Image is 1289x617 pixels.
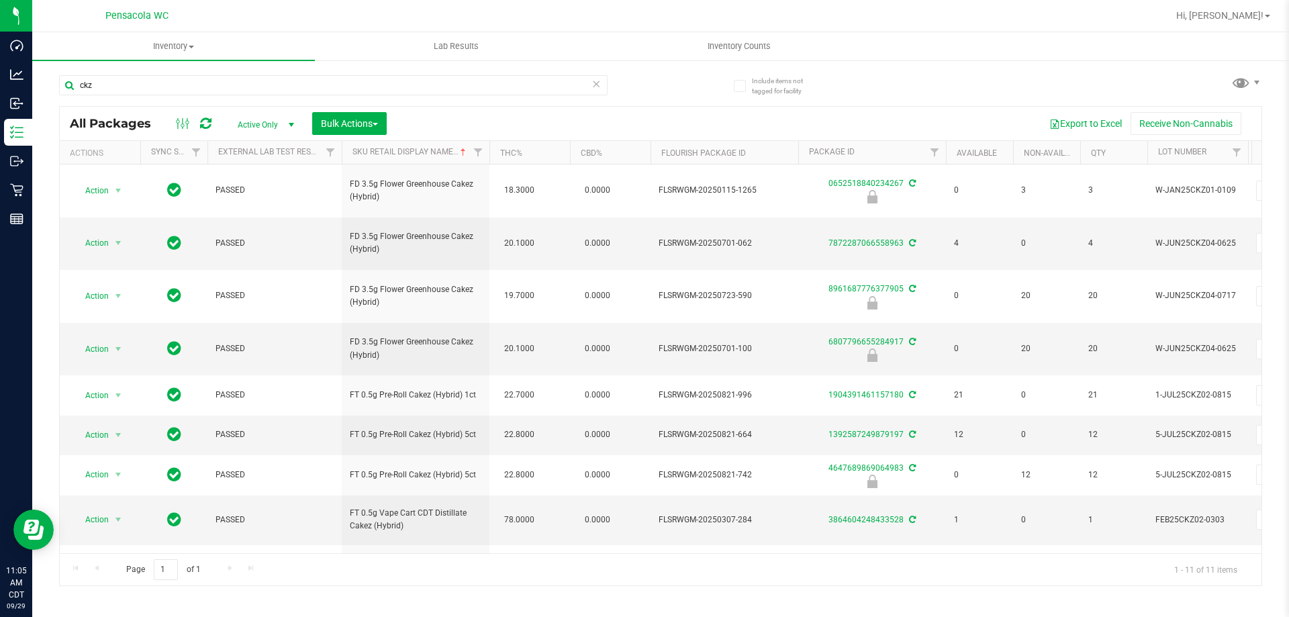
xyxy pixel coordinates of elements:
[1163,559,1248,579] span: 1 - 11 of 11 items
[1131,112,1241,135] button: Receive Non-Cannabis
[70,116,164,131] span: All Packages
[350,469,481,481] span: FT 0.5g Pre-Roll Cakez (Hybrid) 5ct
[659,342,790,355] span: FLSRWGM-20250701-100
[497,510,541,530] span: 78.0000
[796,190,948,203] div: Newly Received
[1021,237,1072,250] span: 0
[1021,389,1072,401] span: 0
[659,428,790,441] span: FLSRWGM-20250821-664
[907,337,916,346] span: Sync from Compliance System
[497,286,541,305] span: 19.7000
[110,340,127,359] span: select
[1021,469,1072,481] span: 12
[1155,237,1240,250] span: W-JUN25CKZ04-0625
[6,565,26,601] p: 11:05 AM CDT
[828,284,904,293] a: 8961687776377905
[73,181,109,200] span: Action
[1155,342,1240,355] span: W-JUN25CKZ04-0625
[350,178,481,203] span: FD 3.5g Flower Greenhouse Cakez (Hybrid)
[73,386,109,405] span: Action
[73,234,109,252] span: Action
[661,148,746,158] a: Flourish Package ID
[659,184,790,197] span: FLSRWGM-20250115-1265
[216,514,334,526] span: PASSED
[105,10,169,21] span: Pensacola WC
[796,475,948,488] div: Newly Received
[167,465,181,484] span: In Sync
[954,389,1005,401] span: 21
[954,237,1005,250] span: 4
[73,287,109,305] span: Action
[954,342,1005,355] span: 0
[796,296,948,310] div: Newly Received
[581,148,602,158] a: CBD%
[578,510,617,530] span: 0.0000
[907,390,916,399] span: Sync from Compliance System
[598,32,880,60] a: Inventory Counts
[10,39,23,52] inline-svg: Dashboard
[1021,428,1072,441] span: 0
[1155,469,1240,481] span: 5-JUL25CKZ02-0815
[110,426,127,444] span: select
[70,148,135,158] div: Actions
[659,237,790,250] span: FLSRWGM-20250701-062
[907,515,916,524] span: Sync from Compliance System
[315,32,598,60] a: Lab Results
[659,289,790,302] span: FLSRWGM-20250723-590
[10,154,23,168] inline-svg: Outbound
[1088,184,1139,197] span: 3
[1021,514,1072,526] span: 0
[924,141,946,164] a: Filter
[1088,289,1139,302] span: 20
[954,469,1005,481] span: 0
[110,287,127,305] span: select
[10,212,23,226] inline-svg: Reports
[954,428,1005,441] span: 12
[350,336,481,361] span: FD 3.5g Flower Greenhouse Cakez (Hybrid)
[1158,147,1206,156] a: Lot Number
[1091,148,1106,158] a: Qty
[110,510,127,529] span: select
[907,430,916,439] span: Sync from Compliance System
[578,385,617,405] span: 0.0000
[13,510,54,550] iframe: Resource center
[957,148,997,158] a: Available
[321,118,378,129] span: Bulk Actions
[1226,141,1248,164] a: Filter
[1155,389,1240,401] span: 1-JUL25CKZ02-0815
[689,40,789,52] span: Inventory Counts
[312,112,387,135] button: Bulk Actions
[578,425,617,444] span: 0.0000
[167,510,181,529] span: In Sync
[350,389,481,401] span: FT 0.5g Pre-Roll Cakez (Hybrid) 1ct
[1088,514,1139,526] span: 1
[659,514,790,526] span: FLSRWGM-20250307-284
[796,348,948,362] div: Newly Received
[216,289,334,302] span: PASSED
[1021,342,1072,355] span: 20
[73,465,109,484] span: Action
[497,181,541,200] span: 18.3000
[954,289,1005,302] span: 0
[1155,514,1240,526] span: FEB25CKZ02-0303
[828,390,904,399] a: 1904391461157180
[216,428,334,441] span: PASSED
[167,425,181,444] span: In Sync
[10,97,23,110] inline-svg: Inbound
[828,238,904,248] a: 7872287066558963
[1088,428,1139,441] span: 12
[578,339,617,359] span: 0.0000
[828,179,904,188] a: 0652518840234267
[216,237,334,250] span: PASSED
[1024,148,1084,158] a: Non-Available
[1088,469,1139,481] span: 12
[185,141,207,164] a: Filter
[350,428,481,441] span: FT 0.5g Pre-Roll Cakez (Hybrid) 5ct
[1021,289,1072,302] span: 20
[216,184,334,197] span: PASSED
[167,234,181,252] span: In Sync
[1088,342,1139,355] span: 20
[32,40,315,52] span: Inventory
[218,147,324,156] a: External Lab Test Result
[167,286,181,305] span: In Sync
